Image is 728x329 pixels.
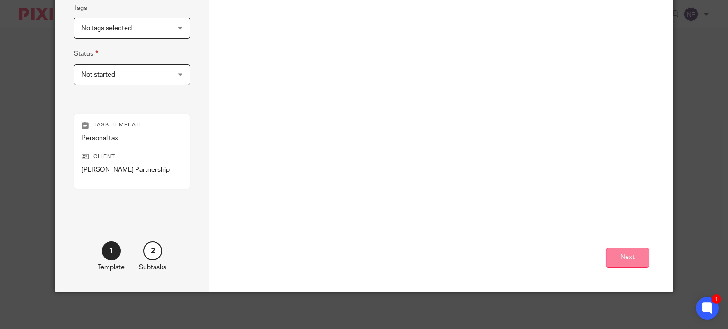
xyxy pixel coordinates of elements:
[82,25,132,32] span: No tags selected
[74,3,87,13] label: Tags
[98,263,125,272] p: Template
[102,241,121,260] div: 1
[711,294,721,304] div: 1
[82,133,182,143] p: Personal tax
[139,263,166,272] p: Subtasks
[82,153,182,160] p: Client
[606,248,649,268] button: Next
[143,241,162,260] div: 2
[82,165,182,175] p: [PERSON_NAME] Partnership
[82,71,115,78] span: Not started
[82,121,182,129] p: Task template
[74,48,98,59] label: Status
